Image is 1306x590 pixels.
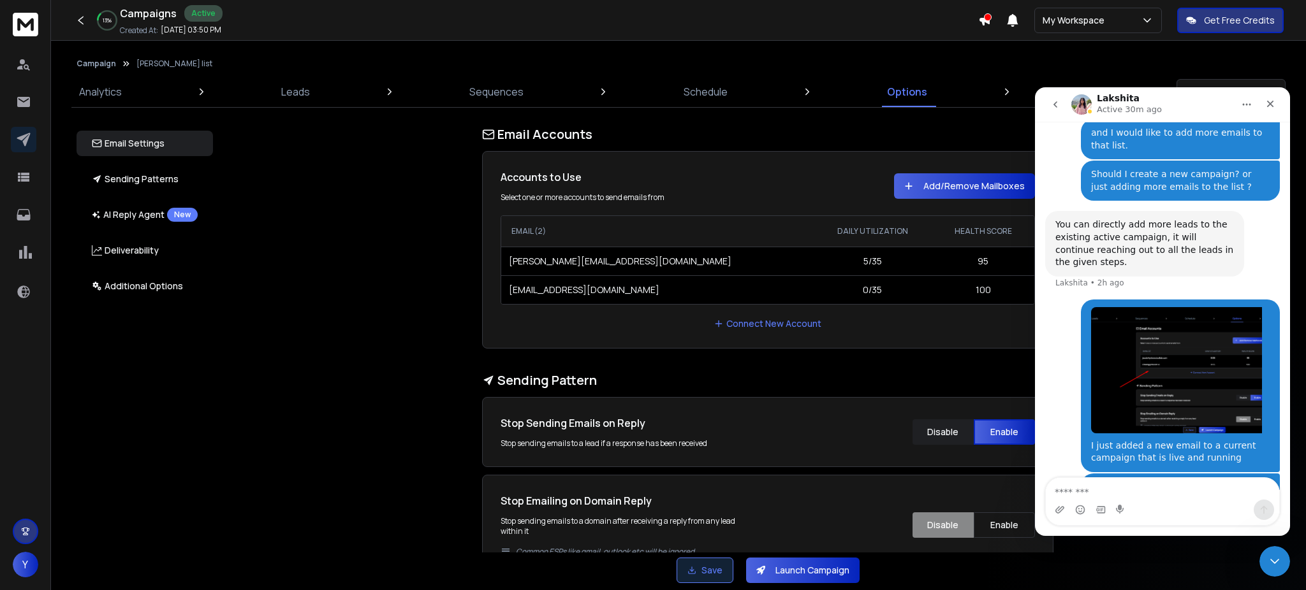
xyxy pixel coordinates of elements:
a: Schedule [676,76,735,107]
h1: Campaigns [120,6,177,21]
p: Options [887,84,927,99]
p: Email Settings [92,137,165,150]
p: Get Free Credits [1204,14,1275,27]
button: Email Settings [77,131,213,156]
button: Y [13,552,38,577]
iframe: Intercom live chat [1259,546,1290,577]
p: [DATE] 03:50 PM [161,25,221,35]
p: Sequences [469,84,524,99]
div: Active [184,5,223,22]
p: 13 % [103,17,112,24]
p: [PERSON_NAME] list [136,59,212,69]
p: Schedule [684,84,728,99]
p: Created At: [120,25,158,36]
h1: Email Accounts [482,126,1053,143]
button: Pause Campaign [1177,79,1286,104]
iframe: Intercom live chat [1035,87,1290,536]
p: My Workspace [1043,14,1110,27]
p: Analytics [79,84,122,99]
button: Campaign [77,59,116,69]
a: Sequences [462,76,531,107]
p: Leads [281,84,310,99]
a: Leads [274,76,318,107]
p: Subsequences [1087,84,1159,99]
a: Analytics [71,76,129,107]
a: Options [879,76,935,107]
button: Get Free Credits [1177,8,1284,33]
a: Subsequences [1079,76,1166,107]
